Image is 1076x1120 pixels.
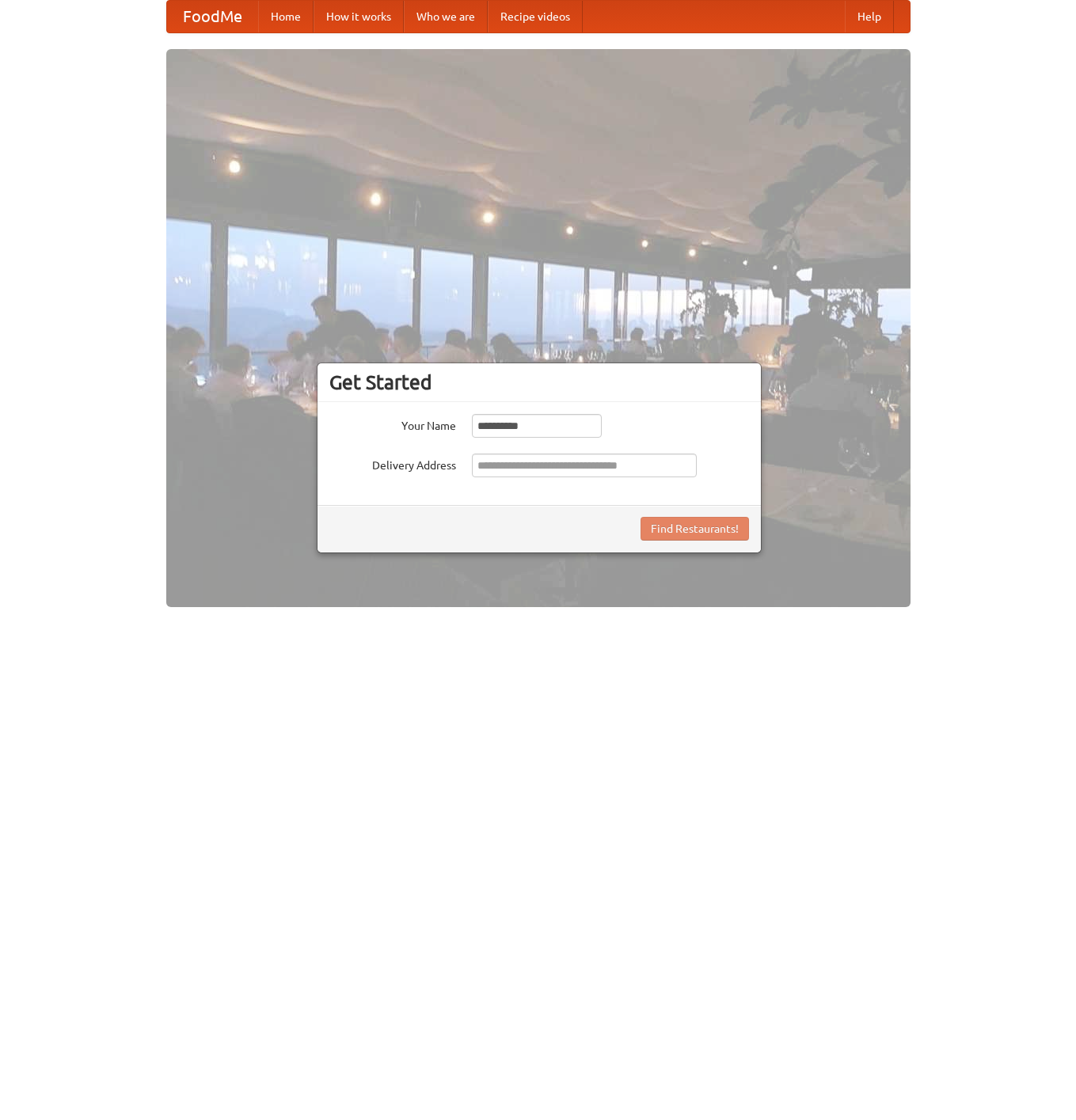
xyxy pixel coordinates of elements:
[314,1,404,32] a: How it works
[329,454,456,473] label: Delivery Address
[258,1,314,32] a: Home
[488,1,583,32] a: Recipe videos
[845,1,894,32] a: Help
[404,1,488,32] a: Who we are
[329,414,456,434] label: Your Name
[641,517,749,541] button: Find Restaurants!
[329,370,749,394] h3: Get Started
[167,1,258,32] a: FoodMe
